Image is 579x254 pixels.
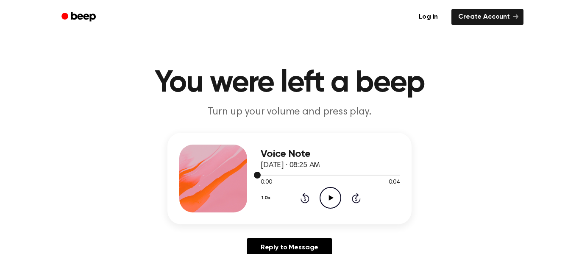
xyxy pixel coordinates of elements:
h1: You were left a beep [72,68,507,98]
span: 0:04 [389,178,400,187]
span: 0:00 [261,178,272,187]
p: Turn up your volume and press play. [127,105,452,119]
span: [DATE] · 08:25 AM [261,162,320,169]
a: Beep [56,9,103,25]
button: 1.0x [261,191,273,205]
h3: Voice Note [261,148,400,160]
a: Create Account [451,9,523,25]
a: Log in [410,7,446,27]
